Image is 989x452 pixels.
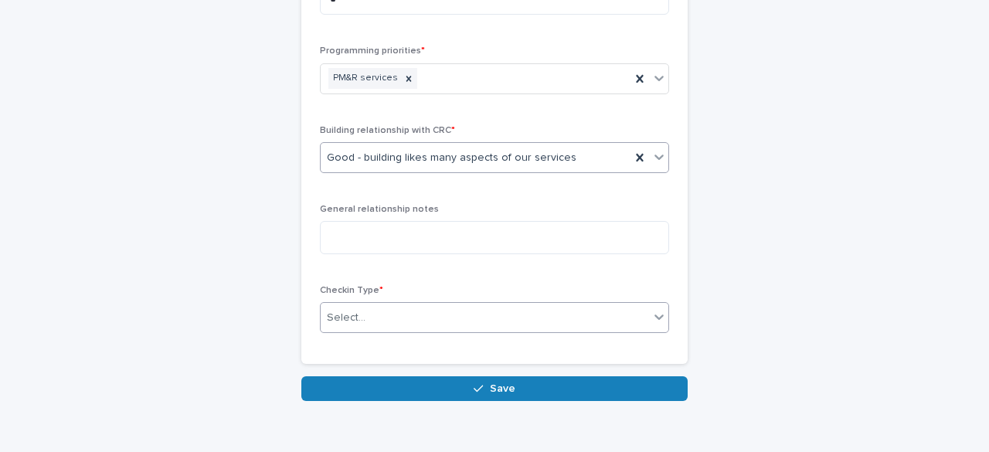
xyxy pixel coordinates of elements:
[320,126,455,135] span: Building relationship with CRC
[327,150,576,166] span: Good - building likes many aspects of our services
[301,376,688,401] button: Save
[328,68,400,89] div: PM&R services
[320,286,383,295] span: Checkin Type
[320,46,425,56] span: Programming priorities
[320,205,439,214] span: General relationship notes
[490,383,515,394] span: Save
[327,310,365,326] div: Select...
